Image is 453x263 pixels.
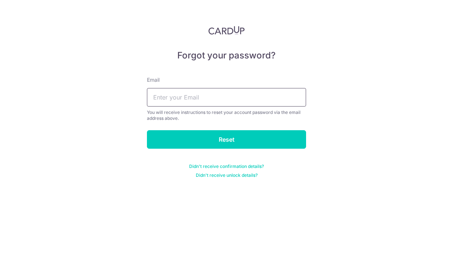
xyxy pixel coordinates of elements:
a: Didn't receive unlock details? [196,172,258,178]
input: Reset [147,130,306,149]
label: Email [147,76,160,84]
h5: Forgot your password? [147,50,306,61]
img: CardUp Logo [208,26,245,35]
a: Didn't receive confirmation details? [189,163,264,169]
input: Enter your Email [147,88,306,107]
div: You will receive instructions to reset your account password via the email address above. [147,109,306,121]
